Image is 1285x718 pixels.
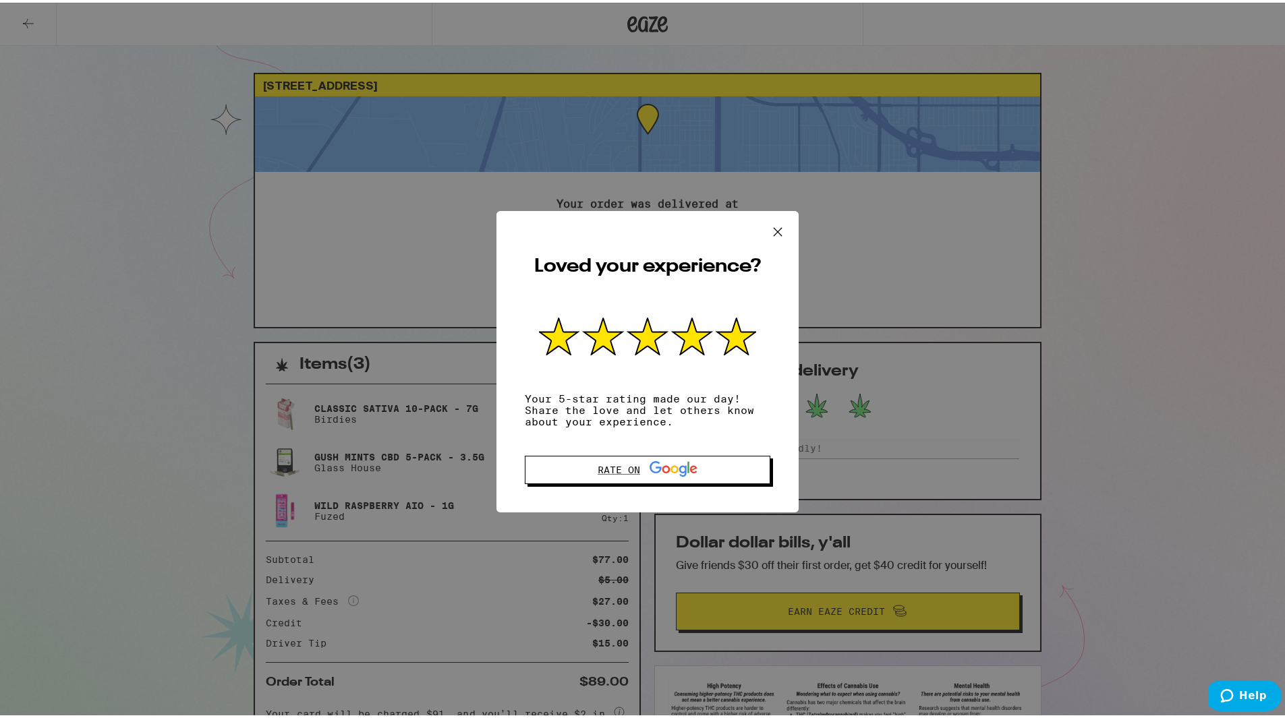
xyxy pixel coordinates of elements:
[525,251,770,277] h2: Loved your experience?
[1209,678,1282,711] iframe: Opens a widget where you can find more information
[525,390,770,425] p: Your 5-star rating made our day! Share the love and let others know about your experience.
[598,458,697,476] div: Rate on
[525,453,770,481] button: Rate on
